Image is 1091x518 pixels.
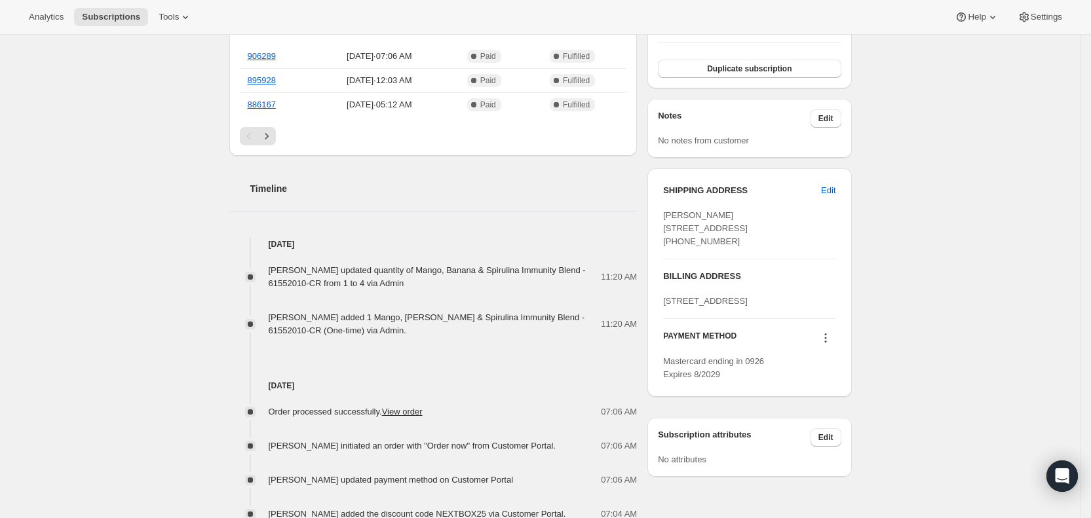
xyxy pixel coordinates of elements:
[563,51,590,62] span: Fulfilled
[229,238,638,251] h4: [DATE]
[968,12,986,22] span: Help
[563,75,590,86] span: Fulfilled
[818,432,833,443] span: Edit
[316,98,442,111] span: [DATE] · 05:12 AM
[663,331,737,348] h3: PAYMENT METHOD
[658,136,749,145] span: No notes from customer
[663,356,764,379] span: Mastercard ending in 0926 Expires 8/2029
[821,184,835,197] span: Edit
[229,379,638,392] h4: [DATE]
[563,100,590,110] span: Fulfilled
[240,127,627,145] nav: Pagination
[811,428,841,447] button: Edit
[658,454,706,464] span: No attributes
[658,428,811,447] h3: Subscription attributes
[159,12,179,22] span: Tools
[818,113,833,124] span: Edit
[480,51,496,62] span: Paid
[601,405,637,418] span: 07:06 AM
[1046,460,1078,492] div: Open Intercom Messenger
[269,265,586,288] span: [PERSON_NAME] updated quantity of Mango, Banana & Spirulina Immunity Blend - 61552010-CR from 1 t...
[947,8,1006,26] button: Help
[248,75,276,85] a: 895928
[813,180,843,201] button: Edit
[663,184,821,197] h3: SHIPPING ADDRESS
[1031,12,1062,22] span: Settings
[663,296,748,306] span: [STREET_ADDRESS]
[707,64,792,74] span: Duplicate subscription
[269,407,423,416] span: Order processed successfully.
[601,473,637,487] span: 07:06 AM
[663,270,835,283] h3: BILLING ADDRESS
[248,51,276,61] a: 906289
[811,109,841,128] button: Edit
[480,75,496,86] span: Paid
[82,12,140,22] span: Subscriptions
[74,8,148,26] button: Subscriptions
[29,12,64,22] span: Analytics
[269,312,585,335] span: [PERSON_NAME] added 1 Mango, [PERSON_NAME] & Spirulina Immunity Blend - 61552010-CR (One-time) vi...
[316,74,442,87] span: [DATE] · 12:03 AM
[601,439,637,453] span: 07:06 AM
[151,8,200,26] button: Tools
[250,182,638,195] h2: Timeline
[601,270,637,284] span: 11:20 AM
[21,8,71,26] button: Analytics
[663,210,748,246] span: [PERSON_NAME] [STREET_ADDRESS] [PHONE_NUMBER]
[248,100,276,109] a: 886167
[269,475,514,485] span: [PERSON_NAME] updated payment method on Customer Portal
[658,60,841,78] button: Duplicate subscription
[1010,8,1070,26] button: Settings
[480,100,496,110] span: Paid
[382,407,423,416] a: View order
[269,441,556,451] span: [PERSON_NAME] initiated an order with "Order now" from Customer Portal.
[316,50,442,63] span: [DATE] · 07:06 AM
[658,109,811,128] h3: Notes
[601,318,637,331] span: 11:20 AM
[258,127,276,145] button: Next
